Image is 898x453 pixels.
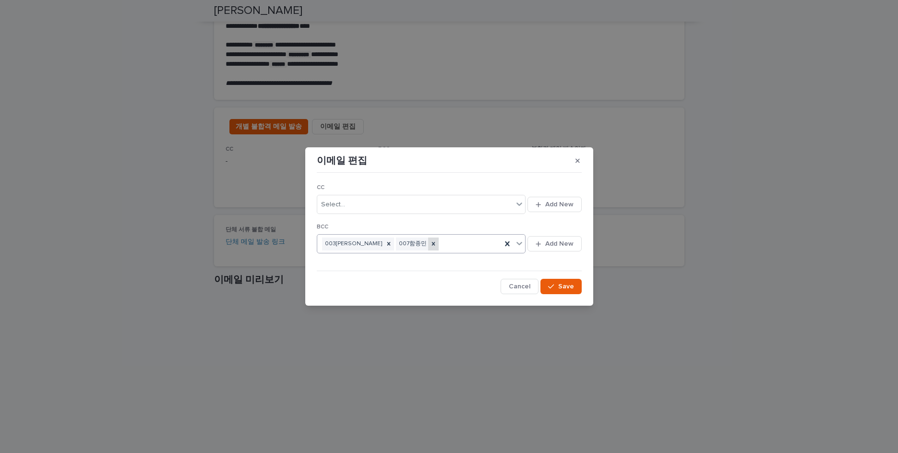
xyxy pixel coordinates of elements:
[527,236,581,251] button: Add New
[317,185,324,191] span: CC
[509,283,530,290] span: Cancel
[501,279,539,294] button: Cancel
[527,197,581,212] button: Add New
[321,200,345,210] div: Select...
[540,279,581,294] button: Save
[558,283,574,290] span: Save
[545,201,574,208] span: Add New
[317,224,328,230] span: BCC
[317,155,367,167] p: 이메일 편집
[322,238,383,250] div: 003[PERSON_NAME]
[545,240,574,247] span: Add New
[396,238,428,250] div: 007함종민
